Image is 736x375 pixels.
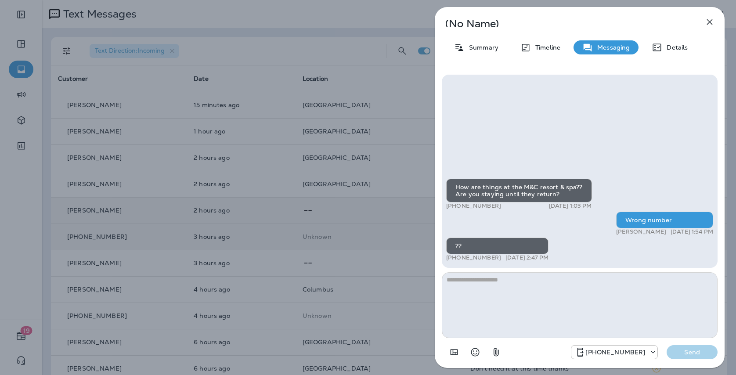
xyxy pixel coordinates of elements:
p: [DATE] 1:54 PM [671,228,713,235]
p: Timeline [531,44,560,51]
div: ?? [446,238,548,254]
p: [PERSON_NAME] [616,228,666,235]
div: How are things at the M&C resort & spa?? Are you staying until they return? [446,179,592,202]
div: Wrong number [616,212,713,228]
p: (No Name) [445,20,685,27]
p: Summary [465,44,498,51]
div: +1 (817) 482-3792 [571,347,657,357]
p: [DATE] 2:47 PM [505,254,548,261]
p: [PHONE_NUMBER] [446,254,501,261]
button: Add in a premade template [445,343,463,361]
p: [PHONE_NUMBER] [446,202,501,209]
p: Messaging [593,44,630,51]
p: [DATE] 1:03 PM [549,202,592,209]
p: Details [662,44,688,51]
p: [PHONE_NUMBER] [585,349,645,356]
button: Select an emoji [466,343,484,361]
